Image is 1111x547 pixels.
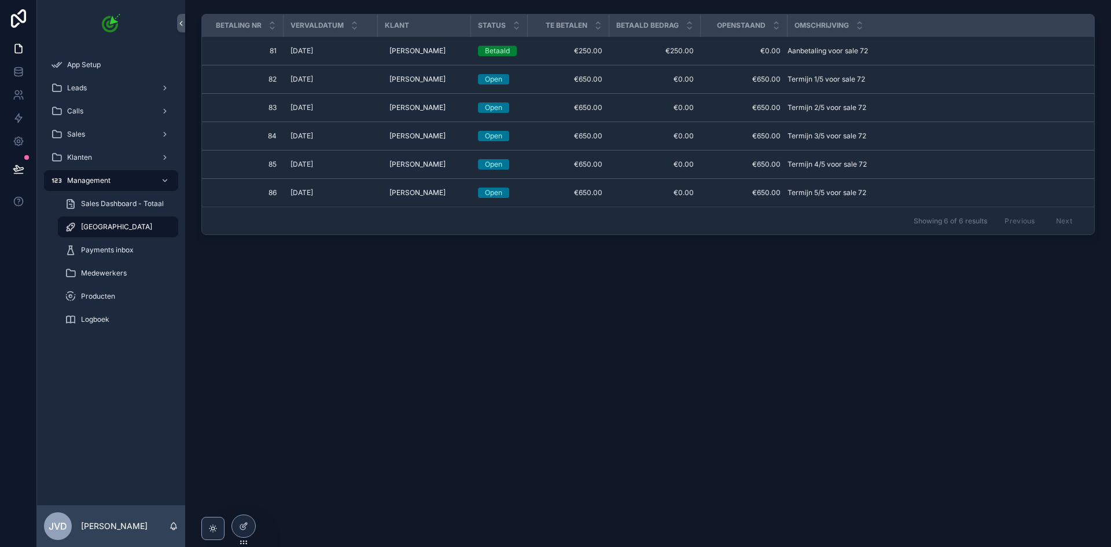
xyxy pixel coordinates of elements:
img: App logo [102,14,120,32]
span: Calls [67,107,83,116]
a: €650.00 [535,103,602,112]
a: Aanbetaling voor sale 72 [788,46,1081,56]
a: 82 [216,75,277,84]
span: [DATE] [290,103,313,112]
a: €650.00 [708,188,781,197]
span: Termijn 1/5 voor sale 72 [788,75,865,84]
span: [PERSON_NAME] [389,160,446,169]
span: Betaling nr [216,21,262,30]
a: €650.00 [708,160,781,169]
a: €650.00 [535,131,602,141]
span: [PERSON_NAME] [389,103,446,112]
a: Logboek [58,309,178,330]
a: Termijn 2/5 voor sale 72 [788,103,1081,112]
span: App Setup [67,60,101,69]
a: 81 [216,46,277,56]
span: Termijn 2/5 voor sale 72 [788,103,866,112]
a: €650.00 [708,75,781,84]
a: [DATE] [290,160,371,169]
span: Vervaldatum [290,21,344,30]
a: Open [478,102,521,113]
span: [DATE] [290,75,313,84]
a: Producten [58,286,178,307]
a: [PERSON_NAME] [385,155,464,174]
div: Open [485,159,502,170]
a: [PERSON_NAME] [385,70,464,89]
div: Open [485,102,502,113]
div: Open [485,188,502,198]
a: Termijn 1/5 voor sale 72 [788,75,1081,84]
div: Open [485,131,502,141]
span: Te betalen [546,21,587,30]
span: Management [67,176,111,185]
span: Openstaand [717,21,766,30]
span: [PERSON_NAME] [389,131,446,141]
a: €0.00 [616,75,694,84]
a: €650.00 [535,160,602,169]
span: Termijn 3/5 voor sale 72 [788,131,866,141]
span: €0.00 [616,131,694,141]
div: Betaald [485,46,510,56]
span: [DATE] [290,160,313,169]
p: [PERSON_NAME] [81,520,148,532]
span: 85 [216,160,277,169]
a: [PERSON_NAME] [385,98,464,117]
span: [DATE] [290,131,313,141]
span: Omschrijving [794,21,849,30]
a: App Setup [44,54,178,75]
span: Sales [67,130,85,139]
span: Medewerkers [81,269,127,278]
a: Klanten [44,147,178,168]
a: [DATE] [290,75,371,84]
span: Klanten [67,153,92,162]
a: Leads [44,78,178,98]
a: €650.00 [535,75,602,84]
span: Sales Dashboard - Totaal [81,199,164,208]
a: [PERSON_NAME] [385,127,464,145]
span: [PERSON_NAME] [389,46,446,56]
a: Management [44,170,178,191]
span: jvd [49,519,67,533]
a: €650.00 [535,188,602,197]
a: Sales [44,124,178,145]
span: [PERSON_NAME] [389,188,446,197]
a: €0.00 [616,188,694,197]
a: €250.00 [616,46,694,56]
a: Termijn 3/5 voor sale 72 [788,131,1081,141]
a: 86 [216,188,277,197]
span: Logboek [81,315,109,324]
a: Payments inbox [58,240,178,260]
span: Showing 6 of 6 results [914,216,987,226]
a: [DATE] [290,188,371,197]
a: Open [478,159,521,170]
a: [DATE] [290,103,371,112]
div: Open [485,74,502,85]
span: [DATE] [290,46,313,56]
a: Calls [44,101,178,122]
span: Status [478,21,506,30]
span: Aanbetaling voor sale 72 [788,46,868,56]
a: €0.00 [616,160,694,169]
a: Medewerkers [58,263,178,284]
a: Open [478,188,521,198]
a: [GEOGRAPHIC_DATA] [58,216,178,237]
a: €0.00 [616,103,694,112]
span: €650.00 [708,131,781,141]
a: [DATE] [290,46,371,56]
a: [PERSON_NAME] [385,42,464,60]
span: Termijn 5/5 voor sale 72 [788,188,866,197]
a: 83 [216,103,277,112]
